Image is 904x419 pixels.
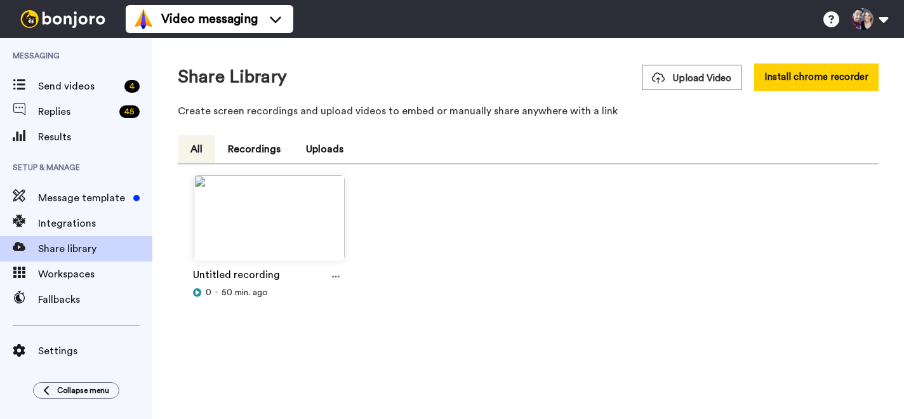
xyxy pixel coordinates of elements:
span: Replies [38,104,114,119]
h1: Share Library [178,67,287,87]
span: Video messaging [161,10,258,28]
button: Recordings [215,135,293,163]
div: 4 [124,80,140,93]
div: 45 [119,105,140,118]
img: vm-color.svg [133,9,154,29]
button: All [178,135,215,163]
span: Workspaces [38,267,152,282]
p: Create screen recordings and upload videos to embed or manually share anywhere with a link [178,103,879,119]
span: Share library [38,241,152,256]
div: 50 min. ago [193,286,345,299]
button: Collapse menu [33,382,119,399]
span: Settings [38,343,152,359]
span: Collapse menu [57,385,109,396]
button: Uploads [293,135,356,163]
span: Results [38,130,152,145]
img: bj-logo-header-white.svg [15,10,110,28]
img: d0d1ec92-51d3-48fc-8b08-ce5cd93699e0_thumbnail_source_1758064578.jpg [194,175,345,271]
span: Integrations [38,216,152,231]
span: Upload Video [652,72,731,85]
a: Untitled recording [193,267,280,286]
button: Upload Video [642,65,741,90]
span: 0 [206,286,211,299]
span: Message template [38,190,128,206]
button: Install chrome recorder [754,63,879,91]
span: Fallbacks [38,292,152,307]
span: Send videos [38,79,119,94]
